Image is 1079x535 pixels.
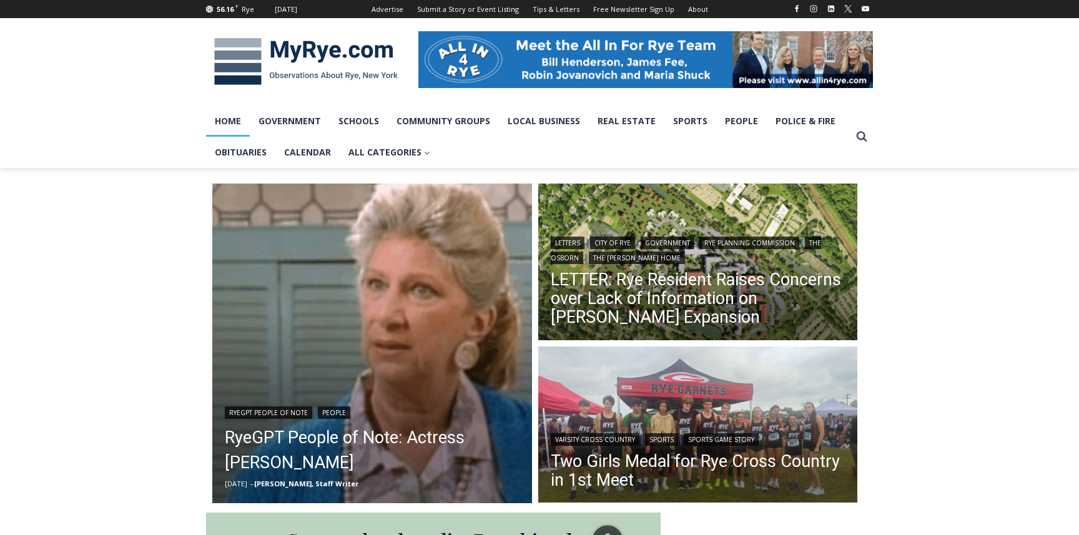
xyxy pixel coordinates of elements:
div: | [225,404,520,419]
a: Two Girls Medal for Rye Cross Country in 1st Meet [551,452,845,489]
a: Read More RyeGPT People of Note: Actress Liz Sheridan [212,184,532,503]
time: [DATE] [225,479,247,488]
a: Read More Two Girls Medal for Rye Cross Country in 1st Meet [538,346,858,506]
a: Sports Game Story [684,433,759,446]
a: RyeGPT People of Note: Actress [PERSON_NAME] [225,425,520,475]
a: Varsity Cross Country [551,433,639,446]
a: Police & Fire [767,106,844,137]
a: All Categories [340,137,439,168]
a: Government [250,106,330,137]
div: [DATE] [275,4,297,15]
img: (PHOTO: The Rye Varsity Cross Country team after their first meet on Saturday, September 6, 2025.... [538,346,858,506]
a: YouTube [858,1,873,16]
div: | | | | | [551,234,845,264]
a: People [716,106,767,137]
a: Local Business [499,106,589,137]
span: F [235,2,239,9]
a: Linkedin [824,1,839,16]
img: All in for Rye [418,31,873,87]
a: Instagram [806,1,821,16]
a: [PERSON_NAME], Staff Writer [254,479,358,488]
div: | | [551,431,845,446]
a: RyeGPT People of Note [225,406,312,419]
span: – [250,479,254,488]
a: X [840,1,855,16]
a: Home [206,106,250,137]
a: Sports [645,433,678,446]
a: Government [641,237,694,249]
a: Facebook [789,1,804,16]
img: (PHOTO: Illustrative plan of The Osborn's proposed site plan from the July 10, 2025 planning comm... [538,184,858,343]
a: Obituaries [206,137,275,168]
img: MyRye.com [206,29,406,94]
a: People [318,406,350,419]
img: (PHOTO: Sheridan in an episode of ALF. Public Domain.) [212,184,532,503]
a: Rye Planning Commission [700,237,799,249]
a: City of Rye [590,237,635,249]
button: View Search Form [850,125,873,148]
span: All Categories [348,145,430,159]
nav: Primary Navigation [206,106,850,169]
a: The [PERSON_NAME] Home [589,252,685,264]
a: Calendar [275,137,340,168]
a: Schools [330,106,388,137]
a: Community Groups [388,106,499,137]
div: Rye [242,4,254,15]
span: 56.16 [217,4,234,14]
a: Sports [664,106,716,137]
a: Real Estate [589,106,664,137]
a: Read More LETTER: Rye Resident Raises Concerns over Lack of Information on Osborn Expansion [538,184,858,343]
a: Letters [551,237,584,249]
a: LETTER: Rye Resident Raises Concerns over Lack of Information on [PERSON_NAME] Expansion [551,270,845,326]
